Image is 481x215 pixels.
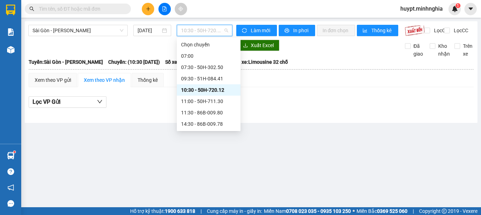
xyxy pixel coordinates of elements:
[177,39,240,50] div: Chọn chuyến
[181,41,236,49] div: Chọn chuyến
[158,3,171,15] button: file-add
[130,207,195,215] span: Hỗ trợ kỹ thuật:
[33,97,60,106] span: Lọc VP Gửi
[29,6,34,11] span: search
[178,6,183,11] span: aim
[363,28,369,34] span: bar-chart
[6,5,15,15] img: logo-vxr
[456,3,460,8] sup: 1
[7,200,14,207] span: message
[162,6,167,11] span: file-add
[293,27,309,34] span: In phơi
[464,3,477,15] button: caret-down
[237,40,279,51] button: downloadXuất Excel
[357,25,398,36] button: bar-chartThống kê
[435,42,453,58] span: Kho nhận
[353,210,355,213] span: ⚪️
[377,208,407,214] strong: 0369 525 060
[468,6,474,12] span: caret-down
[165,208,195,214] strong: 1900 633 818
[146,6,151,11] span: plus
[251,41,274,49] span: Xuất Excel
[29,59,103,65] b: Tuyến: Sài Gòn - [PERSON_NAME]
[264,207,351,215] span: Miền Nam
[201,207,202,215] span: |
[452,6,458,12] img: icon-new-feature
[39,5,122,13] input: Tìm tên, số ĐT hoặc mã đơn
[251,27,271,34] span: Làm mới
[181,75,236,83] div: 09:30 - 51H-084.41
[395,4,448,13] span: huypt.minhnghia
[138,27,161,34] input: 14/10/2025
[181,52,236,60] div: 07:00
[317,25,355,36] button: In đơn chọn
[33,25,123,36] span: Sài Gòn - Phan Rí
[231,58,288,66] span: Loại xe: Limousine 32 chỗ
[405,25,425,36] img: 9k=
[29,96,106,108] button: Lọc VP Gửi
[181,25,228,36] span: 10:30 - 50H-720.12
[371,27,393,34] span: Thống kê
[181,63,236,71] div: 07:30 - 50H-302.50
[413,207,414,215] span: |
[97,99,103,104] span: down
[357,207,407,215] span: Miền Bắc
[7,28,15,36] img: solution-icon
[175,3,187,15] button: aim
[7,152,15,159] img: warehouse-icon
[242,28,248,34] span: sync
[284,28,290,34] span: printer
[460,42,475,58] span: Trên xe
[207,207,262,215] span: Cung cấp máy in - giấy in:
[279,25,315,36] button: printerIn phơi
[181,120,236,128] div: 14:30 - 86B-009.78
[7,184,14,191] span: notification
[108,58,160,66] span: Chuyến: (10:30 [DATE])
[7,46,15,53] img: warehouse-icon
[35,76,71,84] div: Xem theo VP gửi
[442,209,447,214] span: copyright
[236,25,277,36] button: syncLàm mới
[431,27,450,34] span: Lọc CR
[243,43,248,49] span: download
[457,3,459,8] span: 1
[142,3,154,15] button: plus
[451,27,469,34] span: Lọc CC
[181,86,236,94] div: 10:30 - 50H-720.12
[411,42,426,58] span: Đã giao
[84,76,125,84] div: Xem theo VP nhận
[181,97,236,105] div: 11:00 - 50H-711.30
[181,109,236,117] div: 11:30 - 86B-009.80
[165,58,205,66] span: Số xe: 50H-720.12
[138,76,158,84] div: Thống kê
[286,208,351,214] strong: 0708 023 035 - 0935 103 250
[7,168,14,175] span: question-circle
[13,151,16,153] sup: 1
